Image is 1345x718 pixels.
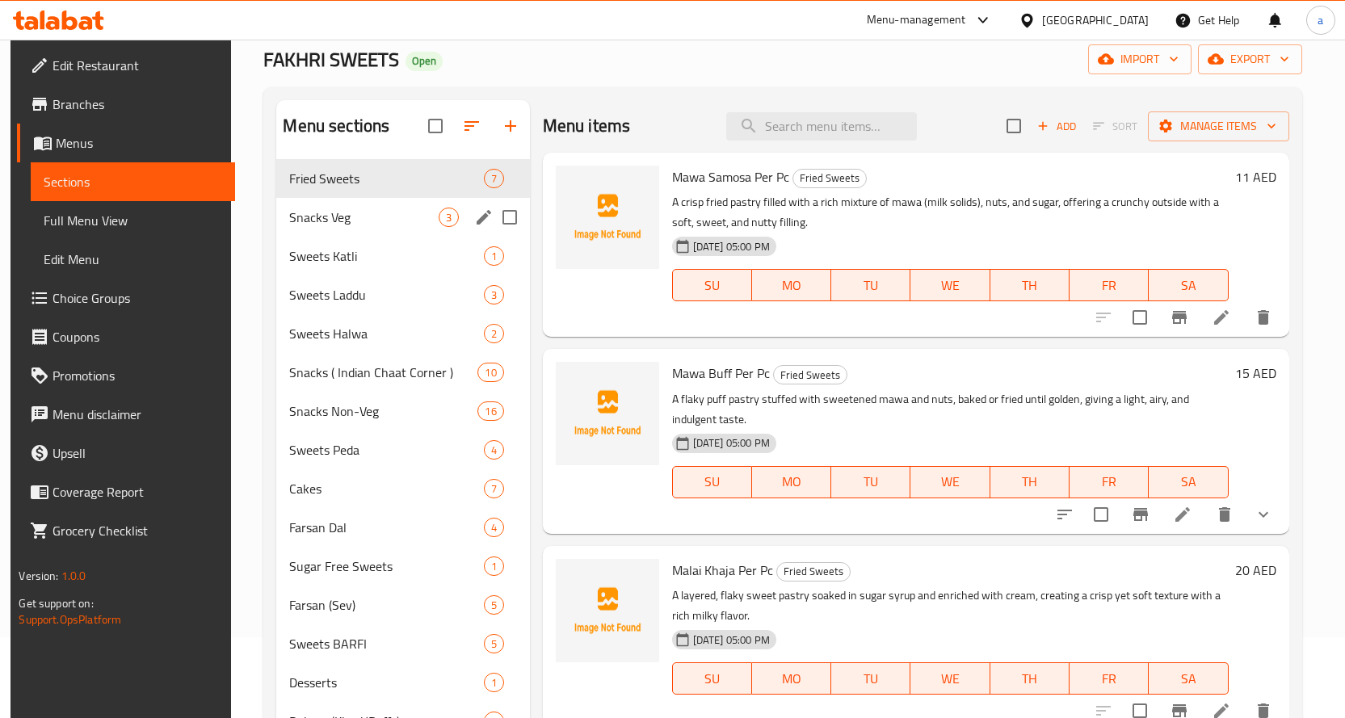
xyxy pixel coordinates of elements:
a: Menus [17,124,235,162]
div: items [439,208,459,227]
div: items [484,246,504,266]
span: Malai Khaja Per Pc [672,558,773,582]
button: SU [672,269,752,301]
button: TU [831,466,910,498]
span: 10 [478,365,502,380]
span: Snacks ( Indian Chaat Corner ) [289,363,477,382]
div: Sweets Peda4 [276,430,529,469]
span: SU [679,667,746,691]
p: A layered, flaky sweet pastry soaked in sugar syrup and enriched with cream, creating a crisp yet... [672,586,1229,626]
span: Sweets Peda [289,440,483,460]
h2: Menu sections [283,114,389,138]
span: Upsell [53,443,222,463]
div: items [484,324,504,343]
div: Sweets Halwa2 [276,314,529,353]
div: Sweets BARFI5 [276,624,529,663]
a: Branches [17,85,235,124]
div: [GEOGRAPHIC_DATA] [1042,11,1149,29]
a: Promotions [17,356,235,395]
span: Select section first [1082,114,1148,139]
span: [DATE] 05:00 PM [687,435,776,451]
div: items [484,595,504,615]
span: Coupons [53,327,222,346]
button: Add [1031,114,1082,139]
span: Menus [56,133,222,153]
button: TH [990,466,1070,498]
button: MO [752,466,831,498]
button: export [1198,44,1302,74]
button: SA [1149,269,1228,301]
span: import [1101,49,1179,69]
p: A flaky puff pastry stuffed with sweetened mawa and nuts, baked or fried until golden, giving a l... [672,389,1229,430]
span: Sections [44,172,222,191]
h2: Menu items [543,114,631,138]
div: Sweets Laddu3 [276,275,529,314]
span: Add item [1031,114,1082,139]
img: Mawa Buff Per Pc [556,362,659,465]
a: Edit Restaurant [17,46,235,85]
span: Grocery Checklist [53,521,222,540]
div: Snacks Veg3edit [276,198,529,237]
div: Snacks Non-Veg16 [276,392,529,430]
span: 1 [485,249,503,264]
button: Add section [491,107,530,145]
span: Edit Menu [44,250,222,269]
span: Choice Groups [53,288,222,308]
span: Sweets Katli [289,246,483,266]
a: Menu disclaimer [17,395,235,434]
span: 7 [485,171,503,187]
a: Grocery Checklist [17,511,235,550]
a: Edit Menu [31,240,235,279]
button: Branch-specific-item [1160,298,1199,337]
span: MO [759,274,825,297]
div: Sweets BARFI [289,634,483,653]
span: TU [838,470,904,493]
button: Manage items [1148,111,1289,141]
button: Branch-specific-item [1121,495,1160,534]
button: WE [910,269,990,301]
span: Edit Restaurant [53,56,222,75]
span: 1.0.0 [61,565,86,586]
div: Farsan Dal4 [276,508,529,547]
span: SA [1155,667,1221,691]
div: Fried Sweets [773,365,847,384]
div: Desserts1 [276,663,529,702]
span: Version: [19,565,58,586]
span: 4 [485,443,503,458]
span: Desserts [289,673,483,692]
div: items [477,363,503,382]
span: Fried Sweets [777,562,850,581]
span: 1 [485,675,503,691]
span: Get support on: [19,593,93,614]
button: FR [1070,662,1149,695]
button: sort-choices [1045,495,1084,534]
span: a [1318,11,1323,29]
span: TH [997,274,1063,297]
div: items [484,556,504,576]
span: Farsan (Sev) [289,595,483,615]
div: Sweets Halwa [289,324,483,343]
span: 16 [478,404,502,419]
span: Cakes [289,479,483,498]
button: TU [831,269,910,301]
div: Open [406,52,443,71]
span: Mawa Samosa Per Pc [672,165,789,189]
a: Support.OpsPlatform [19,609,121,630]
span: Select to update [1084,498,1118,531]
span: Sweets Laddu [289,285,483,304]
h6: 15 AED [1235,362,1276,384]
div: Fried Sweets7 [276,159,529,198]
div: Snacks Veg [289,208,438,227]
span: [DATE] 05:00 PM [687,632,776,648]
input: search [726,112,917,141]
a: Coupons [17,317,235,356]
div: items [484,634,504,653]
div: Menu-management [867,10,966,30]
a: Full Menu View [31,201,235,240]
a: Choice Groups [17,279,235,317]
div: Cakes7 [276,469,529,508]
